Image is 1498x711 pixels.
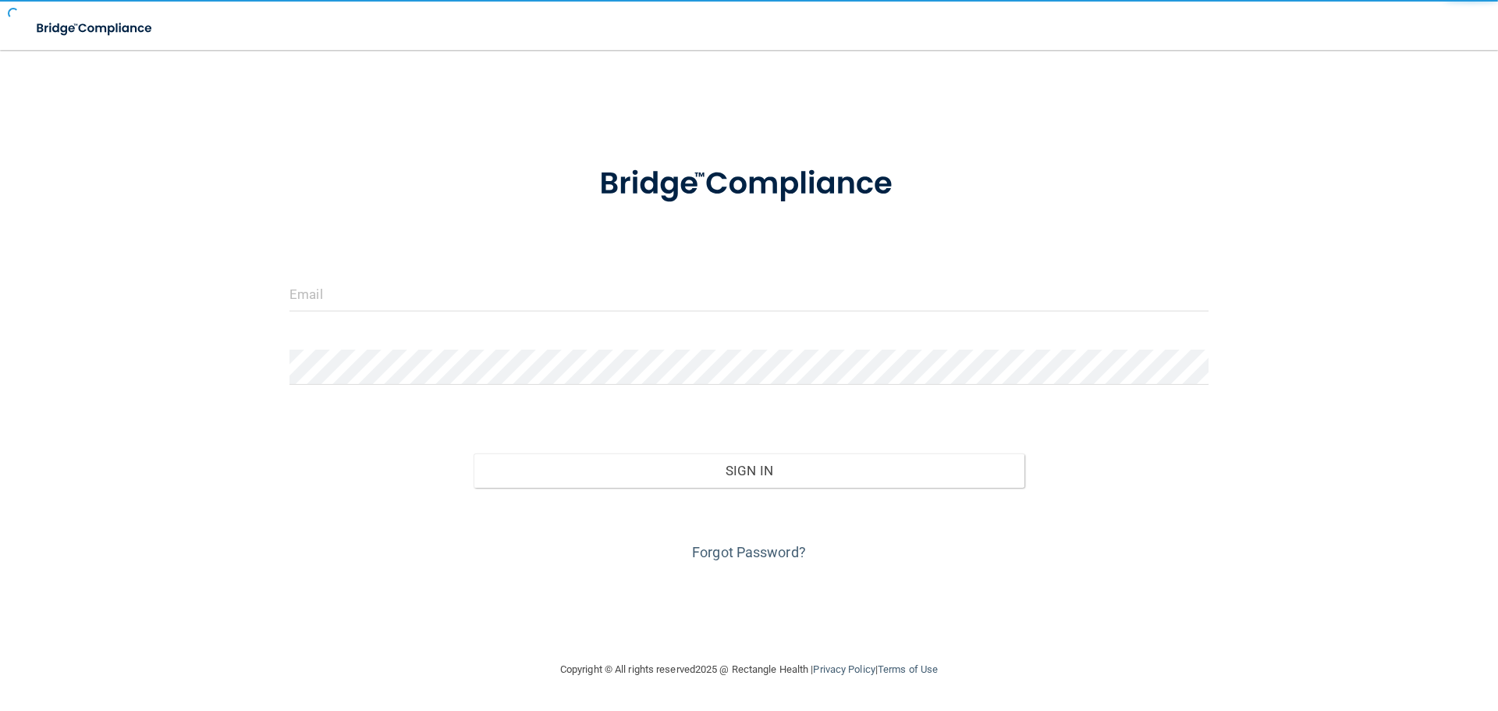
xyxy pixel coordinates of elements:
a: Privacy Policy [813,663,875,675]
button: Sign In [474,453,1025,488]
a: Terms of Use [878,663,938,675]
img: bridge_compliance_login_screen.278c3ca4.svg [23,12,167,44]
div: Copyright © All rights reserved 2025 @ Rectangle Health | | [464,645,1034,695]
img: bridge_compliance_login_screen.278c3ca4.svg [567,144,931,225]
input: Email [289,276,1209,311]
a: Forgot Password? [692,544,806,560]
